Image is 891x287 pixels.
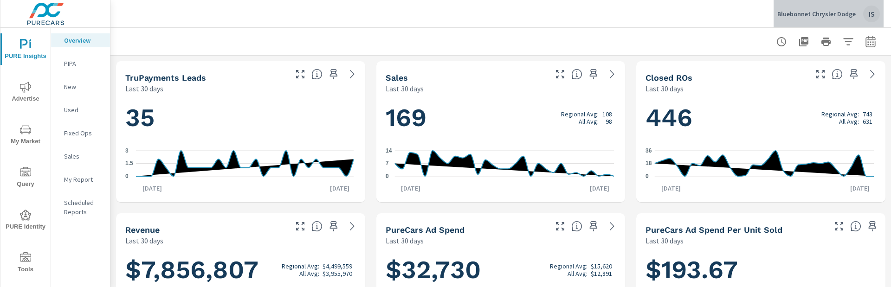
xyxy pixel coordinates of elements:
[591,270,612,277] p: $12,891
[51,103,110,117] div: Used
[832,219,846,234] button: Make Fullscreen
[64,198,103,217] p: Scheduled Reports
[863,110,872,118] p: 743
[3,210,48,232] span: PURE Identity
[553,67,568,82] button: Make Fullscreen
[64,82,103,91] p: New
[51,57,110,70] div: PIPA
[125,225,160,235] h5: Revenue
[865,67,880,82] a: See more details in report
[605,67,620,82] a: See more details in report
[125,254,356,286] h1: $7,856,807
[345,67,360,82] a: See more details in report
[3,167,48,190] span: Query
[386,73,408,83] h5: Sales
[125,73,206,83] h5: truPayments Leads
[605,219,620,234] a: See more details in report
[299,270,319,277] p: All Avg:
[125,235,163,246] p: Last 30 days
[64,59,103,68] p: PIPA
[583,184,616,193] p: [DATE]
[561,110,599,118] p: Regional Avg:
[602,110,612,118] p: 108
[3,82,48,104] span: Advertise
[386,160,389,167] text: 7
[550,262,588,270] p: Regional Avg:
[591,262,612,270] p: $15,620
[125,83,163,94] p: Last 30 days
[3,252,48,275] span: Tools
[386,254,616,286] h1: $32,730
[282,262,319,270] p: Regional Avg:
[839,118,859,125] p: All Avg:
[64,175,103,184] p: My Report
[293,67,308,82] button: Make Fullscreen
[655,184,687,193] p: [DATE]
[813,67,828,82] button: Make Fullscreen
[125,173,129,179] text: 0
[125,102,356,134] h1: 35
[3,124,48,147] span: My Market
[571,221,582,232] span: Total cost of media for all PureCars channels for the selected dealership group over the selected...
[777,10,856,18] p: Bluebonnet Chrysler Dodge
[844,184,876,193] p: [DATE]
[646,147,652,154] text: 36
[345,219,360,234] a: See more details in report
[386,225,465,235] h5: PureCars Ad Spend
[646,102,876,134] h1: 446
[586,219,601,234] span: Save this to your personalized report
[386,83,424,94] p: Last 30 days
[311,221,323,232] span: Total sales revenue over the selected date range. [Source: This data is sourced from the dealer’s...
[51,80,110,94] div: New
[3,39,48,62] span: PURE Insights
[125,147,129,154] text: 3
[646,83,684,94] p: Last 30 days
[646,225,782,235] h5: PureCars Ad Spend Per Unit Sold
[64,128,103,138] p: Fixed Ops
[571,69,582,80] span: Number of vehicles sold by the dealership over the selected date range. [Source: This data is sou...
[553,219,568,234] button: Make Fullscreen
[51,149,110,163] div: Sales
[323,262,352,270] p: $4,499,559
[846,67,861,82] span: Save this to your personalized report
[64,36,103,45] p: Overview
[64,152,103,161] p: Sales
[51,33,110,47] div: Overview
[323,184,356,193] p: [DATE]
[136,184,168,193] p: [DATE]
[865,219,880,234] span: Save this to your personalized report
[326,219,341,234] span: Save this to your personalized report
[64,105,103,115] p: Used
[579,118,599,125] p: All Avg:
[646,173,649,179] text: 0
[125,160,133,167] text: 1.5
[293,219,308,234] button: Make Fullscreen
[850,221,861,232] span: Average cost of advertising per each vehicle sold at the dealer over the selected date range. The...
[646,254,876,286] h1: $193.67
[51,196,110,219] div: Scheduled Reports
[863,6,880,22] div: IS
[323,270,352,277] p: $3,955,970
[646,235,684,246] p: Last 30 days
[832,69,843,80] span: Number of Repair Orders Closed by the selected dealership group over the selected time range. [So...
[311,69,323,80] span: The number of truPayments leads.
[821,110,859,118] p: Regional Avg:
[51,126,110,140] div: Fixed Ops
[386,102,616,134] h1: 169
[606,118,612,125] p: 98
[386,235,424,246] p: Last 30 days
[586,67,601,82] span: Save this to your personalized report
[568,270,588,277] p: All Avg:
[863,118,872,125] p: 631
[326,67,341,82] span: Save this to your personalized report
[646,160,652,167] text: 18
[646,73,692,83] h5: Closed ROs
[386,147,392,154] text: 14
[386,173,389,179] text: 0
[394,184,427,193] p: [DATE]
[51,172,110,186] div: My Report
